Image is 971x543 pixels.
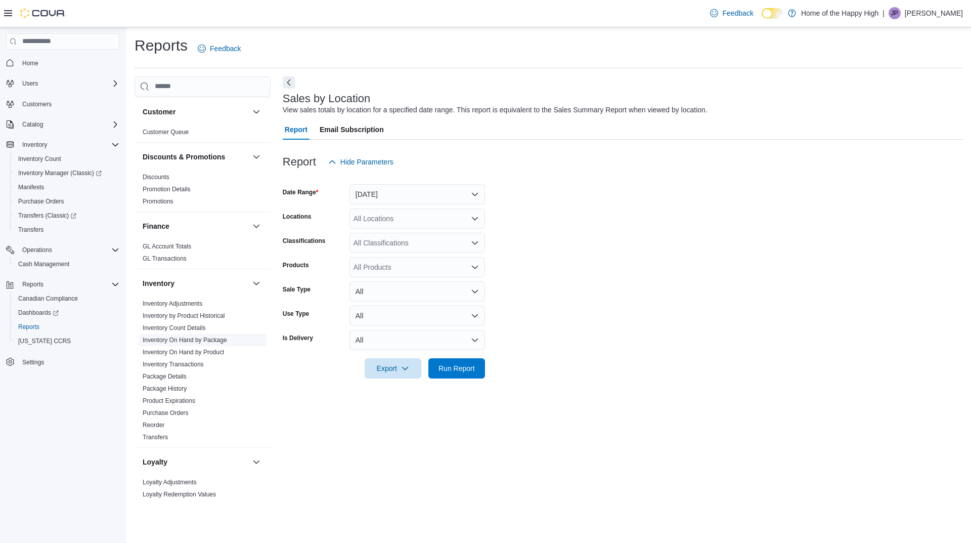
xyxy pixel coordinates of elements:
a: Canadian Compliance [14,293,82,305]
span: Reports [18,278,119,290]
label: Use Type [283,310,309,318]
a: Transfers (Classic) [10,208,123,223]
a: Inventory Adjustments [143,300,202,307]
button: Discounts & Promotions [143,152,248,162]
span: Settings [18,355,119,368]
span: Inventory Transactions [143,360,204,368]
label: Date Range [283,188,319,196]
button: All [349,281,485,302]
a: Feedback [706,3,757,23]
span: Feedback [722,8,753,18]
h3: Report [283,156,316,168]
span: Reorder [143,421,164,429]
span: Purchase Orders [143,409,189,417]
a: Purchase Orders [143,409,189,416]
h3: Loyalty [143,457,167,467]
span: Transfers [18,226,43,234]
a: Package Details [143,373,187,380]
label: Sale Type [283,285,311,294]
p: [PERSON_NAME] [905,7,963,19]
span: Export [371,358,415,379]
button: Catalog [18,118,47,131]
span: Product Expirations [143,397,195,405]
h3: Inventory [143,278,174,288]
label: Is Delivery [283,334,313,342]
span: Transfers (Classic) [18,212,76,220]
button: Inventory [2,138,123,152]
span: Settings [22,358,44,366]
button: Home [2,56,123,70]
a: Inventory Manager (Classic) [10,166,123,180]
button: Next [283,76,295,89]
span: Loyalty Redemption Values [143,490,216,498]
button: Loyalty [250,456,262,468]
a: [US_STATE] CCRS [14,335,75,347]
button: [DATE] [349,184,485,204]
a: Settings [18,356,48,368]
span: Dashboards [18,309,59,317]
a: Loyalty Adjustments [143,479,197,486]
button: Settings [2,354,123,369]
a: Reorder [143,422,164,429]
span: Feedback [210,44,241,54]
button: Loyalty [143,457,248,467]
button: Customer [143,107,248,117]
button: Hide Parameters [324,152,398,172]
span: Hide Parameters [340,157,393,167]
a: Dashboards [10,306,123,320]
span: Dashboards [14,307,119,319]
span: Reports [22,280,43,288]
span: Package History [143,385,187,393]
button: Open list of options [471,239,479,247]
h3: Finance [143,221,169,231]
button: Canadian Compliance [10,291,123,306]
span: Inventory [22,141,47,149]
span: Customers [22,100,52,108]
button: Catalog [2,117,123,132]
span: Manifests [18,183,44,191]
img: Cova [20,8,66,18]
a: Cash Management [14,258,73,270]
a: Loyalty Redemption Values [143,491,216,498]
span: Inventory [18,139,119,151]
nav: Complex example [6,52,119,396]
div: Inventory [135,298,271,447]
span: Inventory Manager (Classic) [18,169,102,177]
span: Operations [18,244,119,256]
a: Inventory Transactions [143,361,204,368]
span: Email Subscription [320,119,384,140]
button: Purchase Orders [10,194,123,208]
a: GL Transactions [143,255,187,262]
p: | [882,7,885,19]
span: Run Report [438,363,475,373]
span: GL Transactions [143,255,187,263]
a: Transfers [143,434,168,441]
button: Finance [143,221,248,231]
label: Locations [283,213,312,221]
span: [US_STATE] CCRS [18,337,71,345]
a: Transfers [14,224,48,236]
button: Finance [250,220,262,232]
span: Inventory On Hand by Product [143,348,224,356]
button: Inventory [143,278,248,288]
a: Inventory by Product Historical [143,312,225,319]
span: Catalog [22,120,43,129]
a: Manifests [14,181,48,193]
span: Inventory by Product Historical [143,312,225,320]
button: Export [365,358,421,379]
span: Promotion Details [143,185,191,193]
a: Inventory Count Details [143,324,206,331]
label: Products [283,261,309,269]
button: Reports [10,320,123,334]
span: GL Account Totals [143,242,191,250]
span: Promotions [143,197,173,205]
a: Discounts [143,174,169,181]
h3: Customer [143,107,175,117]
span: Canadian Compliance [14,293,119,305]
button: Cash Management [10,257,123,271]
span: Reports [18,323,39,331]
a: Product Expirations [143,397,195,404]
div: Finance [135,240,271,269]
